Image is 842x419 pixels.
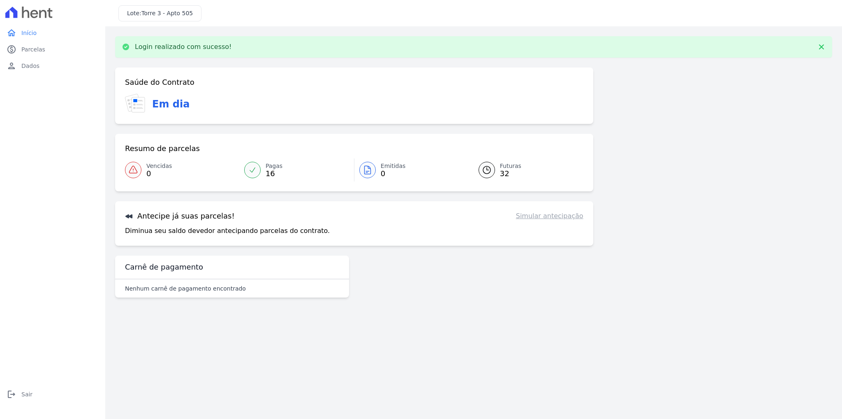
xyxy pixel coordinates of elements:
a: Vencidas 0 [125,158,239,182]
a: logoutSair [3,386,102,403]
p: Login realizado com sucesso! [135,43,232,51]
span: Emitidas [381,162,406,170]
i: home [7,28,16,38]
a: homeInício [3,25,102,41]
h3: Saúde do Contrato [125,77,194,87]
h3: Lote: [127,9,193,18]
h3: Em dia [152,97,190,112]
span: Início [21,29,37,37]
p: Diminua seu saldo devedor antecipando parcelas do contrato. [125,226,330,236]
span: Sair [21,390,32,398]
span: 0 [381,170,406,177]
span: 32 [500,170,521,177]
span: Vencidas [146,162,172,170]
i: paid [7,44,16,54]
span: 0 [146,170,172,177]
a: Emitidas 0 [354,158,469,182]
h3: Resumo de parcelas [125,144,200,154]
a: personDados [3,58,102,74]
a: Pagas 16 [239,158,354,182]
i: logout [7,389,16,399]
p: Nenhum carnê de pagamento encontrado [125,284,246,293]
span: Dados [21,62,39,70]
h3: Antecipe já suas parcelas! [125,211,235,221]
a: Simular antecipação [516,211,583,221]
span: Pagas [266,162,282,170]
span: 16 [266,170,282,177]
span: Parcelas [21,45,45,54]
span: Torre 3 - Apto 505 [141,10,193,16]
h3: Carnê de pagamento [125,262,203,272]
span: Futuras [500,162,521,170]
i: person [7,61,16,71]
a: paidParcelas [3,41,102,58]
a: Futuras 32 [469,158,583,182]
